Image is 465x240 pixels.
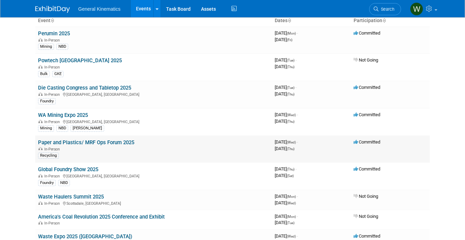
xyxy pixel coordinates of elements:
[38,44,54,50] div: Mining
[38,30,70,37] a: Perumin 2025
[275,119,294,124] span: [DATE]
[287,215,296,219] span: (Mon)
[38,166,98,173] a: Global Foundry Show 2025
[354,139,380,145] span: Committed
[354,166,380,172] span: Committed
[275,173,294,178] span: [DATE]
[38,180,56,186] div: Foundry
[297,233,298,239] span: -
[275,166,297,172] span: [DATE]
[354,85,380,90] span: Committed
[272,15,351,27] th: Dates
[38,125,54,131] div: Mining
[35,6,70,13] img: ExhibitDay
[38,201,43,205] img: In-Person Event
[287,58,294,62] span: (Tue)
[38,173,269,178] div: [GEOGRAPHIC_DATA], [GEOGRAPHIC_DATA]
[44,221,62,225] span: In-Person
[38,194,104,200] a: Waste Haulers Summit 2025
[38,38,43,41] img: In-Person Event
[38,71,50,77] div: Bulk
[287,65,294,69] span: (Thu)
[354,30,380,36] span: Committed
[275,91,294,96] span: [DATE]
[287,201,296,205] span: (Wed)
[275,220,294,225] span: [DATE]
[38,139,134,146] a: Paper and Plastics/ MRF Ops Forum 2025
[354,214,378,219] span: Not Going
[275,194,298,199] span: [DATE]
[275,30,298,36] span: [DATE]
[44,92,62,97] span: In-Person
[38,214,165,220] a: America's Coal Revolution 2025 Conference and Exhibit
[58,180,70,186] div: NBD
[287,174,294,178] span: (Sat)
[275,139,298,145] span: [DATE]
[275,233,298,239] span: [DATE]
[78,6,120,12] span: General Kinematics
[38,57,122,64] a: Powtech [GEOGRAPHIC_DATA] 2025
[275,37,292,42] span: [DATE]
[297,112,298,117] span: -
[44,174,62,178] span: In-Person
[275,146,294,151] span: [DATE]
[38,98,56,104] div: Foundry
[44,201,62,206] span: In-Person
[56,44,68,50] div: NBD
[51,18,54,23] a: Sort by Event Name
[354,194,378,199] span: Not Going
[38,221,43,224] img: In-Person Event
[71,125,104,131] div: [PERSON_NAME]
[287,234,296,238] span: (Wed)
[38,92,43,96] img: In-Person Event
[38,85,131,91] a: Die Casting Congress and Tabletop 2025
[38,65,43,68] img: In-Person Event
[295,166,297,172] span: -
[297,30,298,36] span: -
[44,38,62,43] span: In-Person
[44,147,62,151] span: In-Person
[297,139,298,145] span: -
[287,195,296,199] span: (Mon)
[382,18,386,23] a: Sort by Participation Type
[275,200,296,205] span: [DATE]
[287,167,294,171] span: (Thu)
[275,214,298,219] span: [DATE]
[287,31,296,35] span: (Mon)
[287,92,294,96] span: (Thu)
[38,112,88,118] a: WA Mining Expo 2025
[56,125,68,131] div: NBD
[44,65,62,70] span: In-Person
[38,91,269,97] div: [GEOGRAPHIC_DATA], [GEOGRAPHIC_DATA]
[38,153,59,159] div: Recycling
[287,140,296,144] span: (Wed)
[288,18,291,23] a: Sort by Start Date
[275,57,297,63] span: [DATE]
[287,147,294,151] span: (Thu)
[295,85,297,90] span: -
[38,233,132,240] a: Waste Expo 2025 ([GEOGRAPHIC_DATA])
[287,113,296,117] span: (Wed)
[38,120,43,123] img: In-Person Event
[287,38,292,42] span: (Fri)
[287,86,294,90] span: (Tue)
[275,64,294,69] span: [DATE]
[297,214,298,219] span: -
[52,71,64,77] div: GKE
[354,233,380,239] span: Committed
[295,57,297,63] span: -
[287,120,294,123] span: (Thu)
[354,57,378,63] span: Not Going
[38,119,269,124] div: [GEOGRAPHIC_DATA], [GEOGRAPHIC_DATA]
[38,147,43,150] img: In-Person Event
[38,174,43,177] img: In-Person Event
[354,112,380,117] span: Committed
[275,112,298,117] span: [DATE]
[351,15,430,27] th: Participation
[297,194,298,199] span: -
[44,120,62,124] span: In-Person
[410,2,423,16] img: Whitney Swanson
[35,15,272,27] th: Event
[379,7,394,12] span: Search
[369,3,401,15] a: Search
